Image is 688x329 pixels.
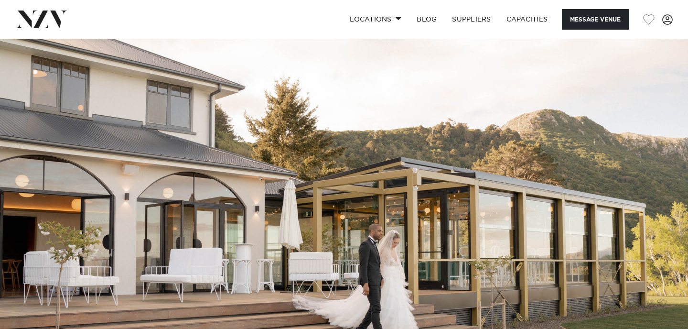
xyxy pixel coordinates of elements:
[562,9,629,30] button: Message Venue
[342,9,409,30] a: Locations
[15,11,67,28] img: nzv-logo.png
[409,9,444,30] a: BLOG
[444,9,498,30] a: SUPPLIERS
[499,9,556,30] a: Capacities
